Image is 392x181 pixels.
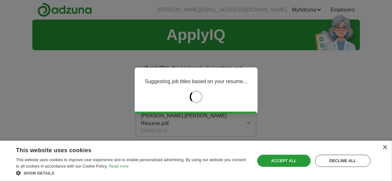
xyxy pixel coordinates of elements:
[315,155,371,167] div: Decline all
[16,170,248,176] div: Show details
[16,158,246,169] span: This website uses cookies to improve user experience and to enable personalised advertising. By u...
[145,78,247,85] p: Suggesting job titles based on your resume...
[257,155,311,167] div: Accept all
[109,164,129,169] a: Read more, opens a new window
[24,171,54,176] span: Show details
[382,145,387,150] div: Close
[16,145,232,154] div: This website uses cookies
